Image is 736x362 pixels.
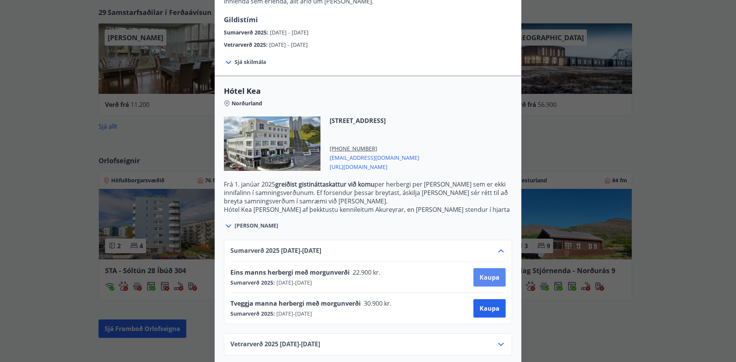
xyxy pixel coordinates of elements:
span: Hótel Kea [224,86,512,97]
span: Sjá skilmála [235,58,266,66]
p: Frá 1. janúar 2025 per herbergi per [PERSON_NAME] sem er ekki innifalinn í samningsverðunum. Ef f... [224,180,512,205]
span: [DATE] - [DATE] [270,29,309,36]
span: [EMAIL_ADDRESS][DOMAIN_NAME] [330,152,419,162]
strong: greiðist gistináttaskattur við komu [275,180,375,188]
span: [DATE] - [DATE] [269,41,308,48]
span: [PERSON_NAME] [235,222,278,229]
span: Vetrarverð 2025 : [224,41,269,48]
p: Hótel Kea [PERSON_NAME] af þekktustu kennileitum Akureyrar, en [PERSON_NAME] stendur í hjarta mið... [224,205,512,239]
span: Gildistími [224,15,258,24]
span: [URL][DOMAIN_NAME] [330,162,419,171]
span: [STREET_ADDRESS] [330,116,419,125]
tcxspan: Call +354 4602080 via 3CX [330,145,377,152]
span: Norðurland [232,100,262,107]
span: Sumarverð 2025 : [224,29,270,36]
